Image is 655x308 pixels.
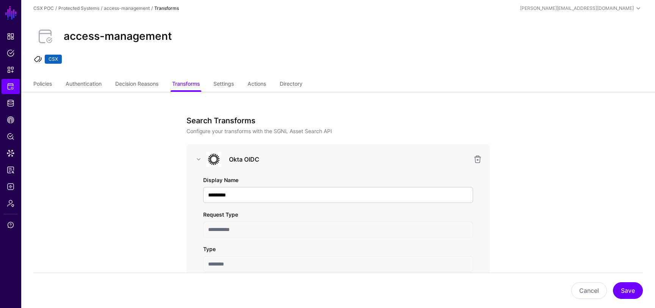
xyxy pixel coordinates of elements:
button: Save [613,282,643,299]
span: Data Lens [7,149,14,157]
a: Policy Lens [2,129,20,144]
span: CAEP Hub [7,116,14,124]
a: SGNL [5,5,17,21]
label: Type [203,245,216,253]
img: svg+xml;base64,PHN2ZyB3aWR0aD0iNjQiIGhlaWdodD0iNjQiIHZpZXdCb3g9IjAgMCA2NCA2NCIgZmlsbD0ibm9uZSIgeG... [206,152,221,167]
a: Logs [2,179,20,194]
span: Policies [7,49,14,57]
a: Decision Reasons [115,77,158,92]
a: Protected Systems [2,79,20,94]
strong: Transforms [154,5,179,11]
span: CSX [45,55,62,64]
span: Support [7,221,14,229]
div: / [150,5,154,12]
a: access-management [104,5,150,11]
div: / [99,5,104,12]
span: Snippets [7,66,14,74]
label: Display Name [203,176,238,184]
span: Identity Data Fabric [7,99,14,107]
a: Reports [2,162,20,178]
div: / [54,5,58,12]
span: Reports [7,166,14,174]
span: Dashboard [7,33,14,40]
h3: Search Transforms [186,116,490,125]
a: Directory [280,77,302,92]
a: Dashboard [2,29,20,44]
span: Admin [7,200,14,207]
span: Logs [7,183,14,190]
p: Configure your transforms with the SGNL Asset Search API [186,127,490,135]
a: Settings [213,77,234,92]
a: Identity Data Fabric [2,96,20,111]
label: Request Type [203,211,238,218]
a: Authentication [66,77,102,92]
a: CSX POC [33,5,54,11]
a: CAEP Hub [2,112,20,127]
div: [PERSON_NAME][EMAIL_ADDRESS][DOMAIN_NAME] [520,5,634,12]
span: Protected Systems [7,83,14,90]
h2: access-management [64,30,172,43]
a: Snippets [2,62,20,77]
a: Protected Systems [58,5,99,11]
span: Policy Lens [7,133,14,140]
a: Actions [248,77,266,92]
button: Cancel [571,282,607,299]
a: Policies [2,46,20,61]
a: Admin [2,196,20,211]
a: Transforms [172,77,200,92]
h3: Okta OIDC [229,155,469,164]
a: Policies [33,77,52,92]
a: Data Lens [2,146,20,161]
